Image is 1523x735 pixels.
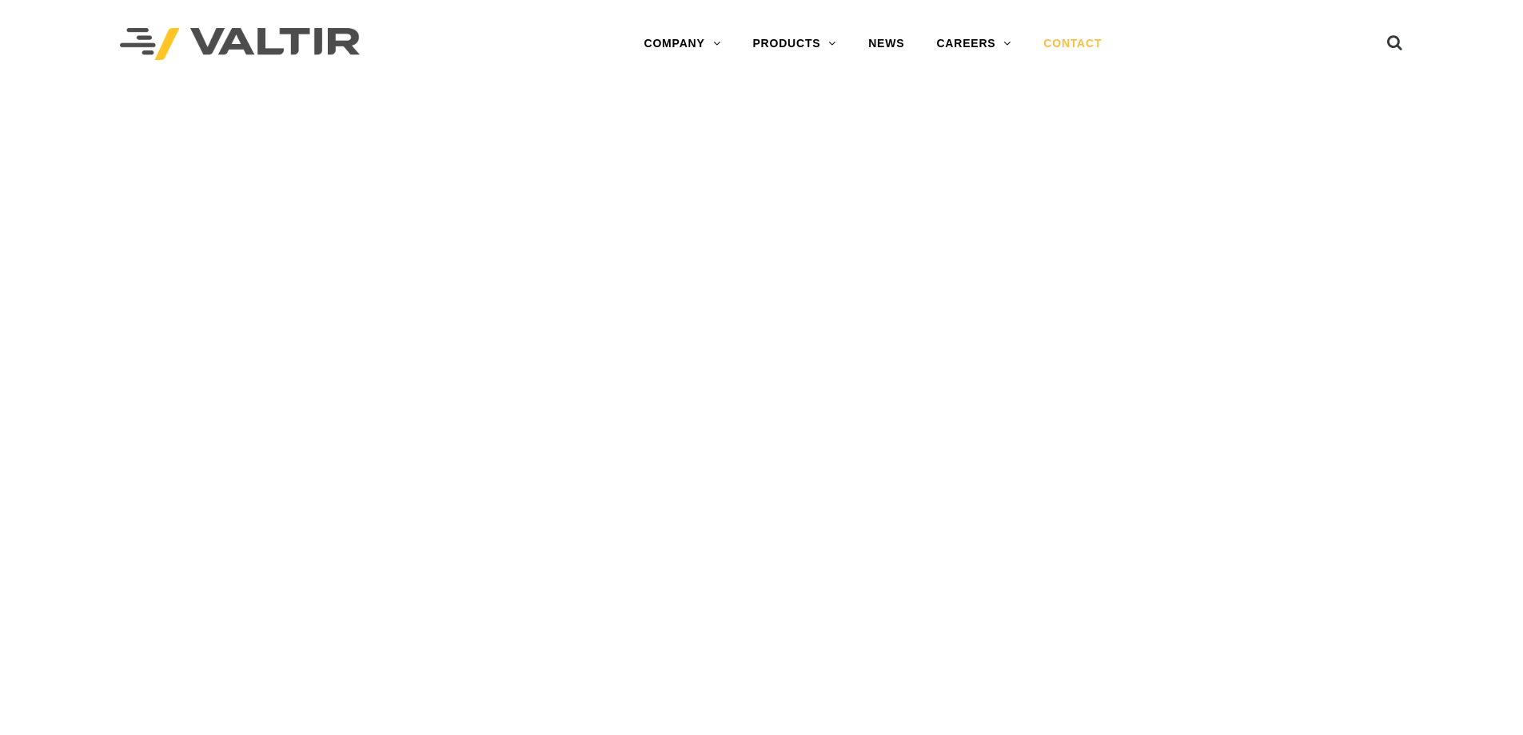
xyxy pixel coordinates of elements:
a: NEWS [852,28,920,60]
img: Valtir [120,28,360,61]
a: PRODUCTS [736,28,852,60]
a: CAREERS [920,28,1027,60]
a: CONTACT [1027,28,1118,60]
a: COMPANY [628,28,736,60]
